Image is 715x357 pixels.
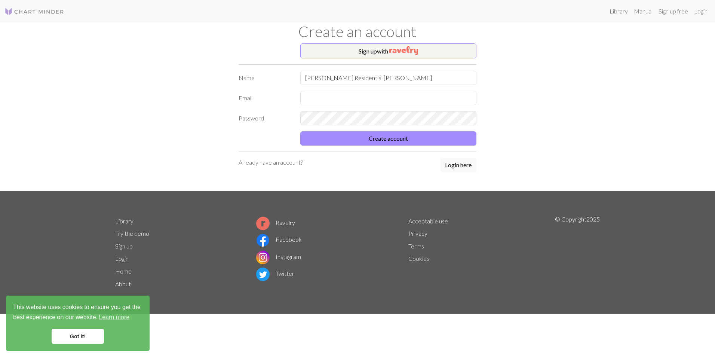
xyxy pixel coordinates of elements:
a: Sign up free [656,4,691,19]
img: Twitter logo [256,268,270,281]
a: learn more about cookies [98,312,131,323]
img: Facebook logo [256,234,270,247]
a: Ravelry [256,219,295,226]
a: Acceptable use [408,217,448,225]
label: Email [234,91,296,105]
span: This website uses cookies to ensure you get the best experience on our website. [13,303,142,323]
a: dismiss cookie message [52,329,104,344]
a: Library [115,217,134,225]
label: Name [234,71,296,85]
p: © Copyright 2025 [555,215,600,290]
img: Ravelry [389,46,418,55]
a: Facebook [256,236,302,243]
a: Instagram [256,253,301,260]
img: Ravelry logo [256,217,270,230]
img: Instagram logo [256,251,270,264]
a: Library [607,4,631,19]
a: Login [115,255,129,262]
a: Home [115,268,132,275]
a: Login here [440,158,476,173]
a: Cookies [408,255,429,262]
a: About [115,280,131,287]
a: Login [691,4,711,19]
p: Already have an account? [239,158,303,167]
a: Sign up [115,242,133,250]
h1: Create an account [111,22,604,40]
button: Sign upwith [300,43,476,58]
label: Password [234,111,296,125]
a: Twitter [256,270,294,277]
a: Terms [408,242,424,250]
button: Login here [440,158,476,172]
button: Create account [300,131,476,146]
div: cookieconsent [6,296,150,351]
a: Privacy [408,230,427,237]
a: Manual [631,4,656,19]
img: Logo [4,7,64,16]
a: Try the demo [115,230,149,237]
